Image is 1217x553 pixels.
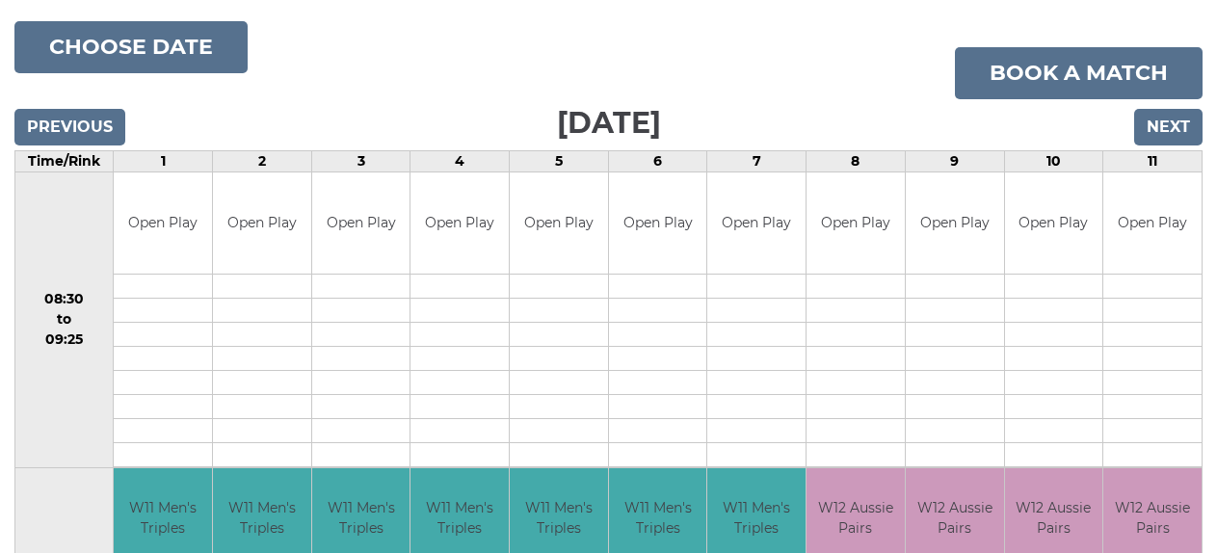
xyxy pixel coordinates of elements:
td: 1 [114,151,213,172]
td: Open Play [114,172,212,274]
a: Book a match [955,47,1203,99]
td: 8 [807,151,906,172]
td: 2 [213,151,312,172]
td: Open Play [1005,172,1103,274]
td: Open Play [410,172,509,274]
input: Next [1134,109,1203,145]
td: Time/Rink [15,151,114,172]
td: Open Play [609,172,707,274]
td: 9 [905,151,1004,172]
td: 6 [608,151,707,172]
td: 7 [707,151,807,172]
td: Open Play [807,172,905,274]
input: Previous [14,109,125,145]
td: 10 [1004,151,1103,172]
button: Choose date [14,21,248,73]
td: Open Play [1103,172,1202,274]
td: 5 [510,151,609,172]
td: 11 [1103,151,1203,172]
td: 3 [311,151,410,172]
td: Open Play [707,172,806,274]
td: Open Play [312,172,410,274]
td: Open Play [906,172,1004,274]
td: Open Play [510,172,608,274]
td: 4 [410,151,510,172]
td: 08:30 to 09:25 [15,172,114,468]
td: Open Play [213,172,311,274]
